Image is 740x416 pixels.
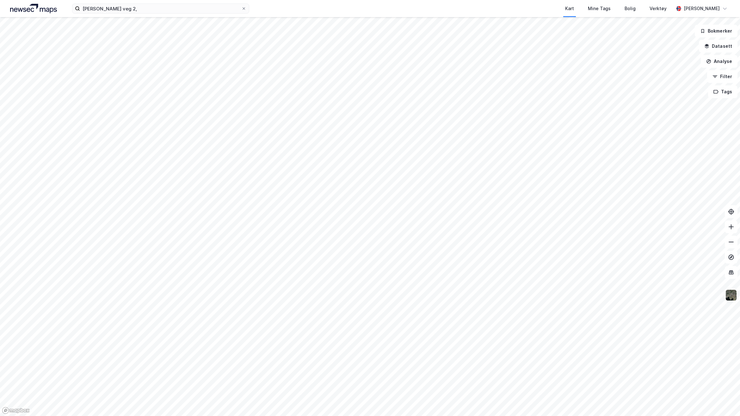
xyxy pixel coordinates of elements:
[707,70,737,83] button: Filter
[708,386,740,416] div: Kontrollprogram for chat
[625,5,636,12] div: Bolig
[10,4,57,13] img: logo.a4113a55bc3d86da70a041830d287a7e.svg
[588,5,611,12] div: Mine Tags
[708,85,737,98] button: Tags
[708,386,740,416] iframe: Chat Widget
[650,5,667,12] div: Verktøy
[699,40,737,53] button: Datasett
[695,25,737,37] button: Bokmerker
[684,5,720,12] div: [PERSON_NAME]
[565,5,574,12] div: Kart
[701,55,737,68] button: Analyse
[725,289,737,301] img: 9k=
[2,407,30,414] a: Mapbox homepage
[80,4,241,13] input: Søk på adresse, matrikkel, gårdeiere, leietakere eller personer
